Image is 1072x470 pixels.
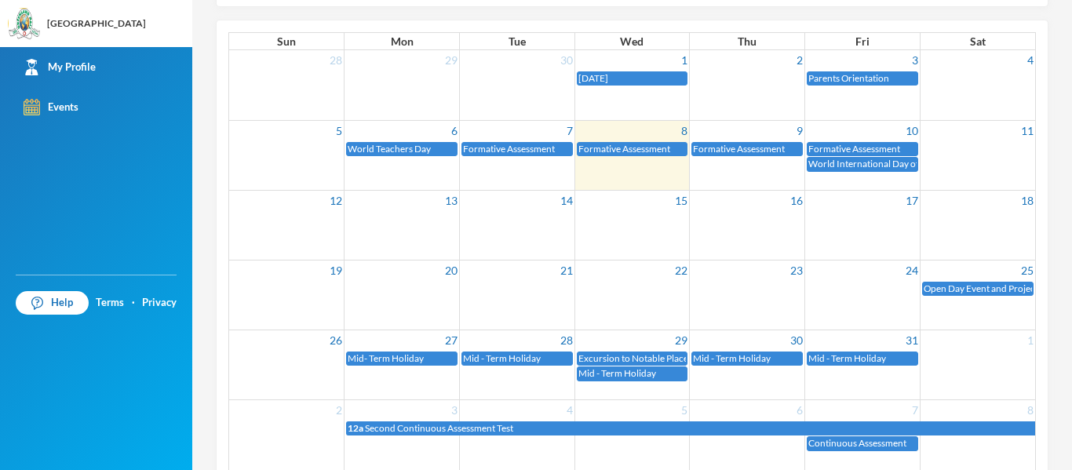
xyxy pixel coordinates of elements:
a: 8 [680,121,689,140]
a: 17 [904,191,920,210]
a: 7 [910,400,920,420]
a: 15 [673,191,689,210]
span: Thu [738,35,757,48]
a: 4 [1026,50,1035,70]
a: 28 [328,50,344,70]
a: Privacy [142,295,177,311]
div: [GEOGRAPHIC_DATA] [47,16,146,31]
span: Mid - Term Holiday [693,352,771,364]
a: 5 [680,400,689,420]
span: Mid - Term Holiday [578,367,656,379]
a: 18 [1019,191,1035,210]
span: Fri [855,35,870,48]
a: 6 [450,121,459,140]
span: Sat [970,35,986,48]
span: Excursion to Notable Places [578,352,692,364]
img: logo [9,9,40,40]
a: 27 [443,330,459,350]
a: Help [16,291,89,315]
a: Formative Assessment [691,142,803,157]
a: Mid - Term Holiday [691,352,803,366]
a: Formative Assessment [577,142,688,157]
a: Mid - Term Holiday [461,352,573,366]
a: 25 [1019,261,1035,280]
a: World Teachers Day [346,142,458,157]
a: 2 [795,50,804,70]
a: 7 [565,121,574,140]
span: Formative Assessment [578,143,670,155]
a: 3 [450,400,459,420]
a: 13 [443,191,459,210]
span: Sun [277,35,296,48]
a: Continuous Assessment [807,436,918,451]
a: 24 [904,261,920,280]
a: 4 [565,400,574,420]
a: Parents Orientation [807,71,918,86]
a: 20 [443,261,459,280]
a: Mid - Term Holiday [807,352,918,366]
div: · [132,295,135,311]
a: 12a Second Continuous Assessment Test [346,421,1035,436]
a: 5 [334,121,344,140]
span: World Teachers Day [348,143,431,155]
span: Mid - Term Holiday [808,352,886,364]
a: 16 [789,191,804,210]
a: [DATE] [577,71,688,86]
a: 12 [328,191,344,210]
a: Formative Assessment [807,142,918,157]
a: 19 [328,261,344,280]
span: Formative Assessment [693,143,785,155]
a: Formative Assessment [461,142,573,157]
a: 29 [443,50,459,70]
a: 28 [559,330,574,350]
a: 8 [1026,400,1035,420]
a: Terms [96,295,124,311]
a: 11 [1019,121,1035,140]
div: My Profile [24,59,96,75]
span: Formative Assessment [808,143,900,155]
a: World International Day of the Girl Child [807,157,918,172]
a: Open Day Event and Projects Exhibition [922,282,1034,297]
a: 9 [795,121,804,140]
a: Excursion to Notable Places [577,352,688,366]
span: Parents Orientation [808,72,889,84]
a: 2 [334,400,344,420]
span: Mon [391,35,414,48]
a: 1 [680,50,689,70]
a: 14 [559,191,574,210]
span: Continuous Assessment [808,437,906,449]
span: Mid- Term Holiday [348,352,424,364]
a: Mid - Term Holiday [577,366,688,381]
span: Second Continuous Assessment Test [365,422,513,434]
a: 30 [559,50,574,70]
a: 10 [904,121,920,140]
span: Formative Assessment [463,143,555,155]
a: 26 [328,330,344,350]
span: Mid - Term Holiday [463,352,541,364]
span: 12a [348,422,363,434]
a: 22 [673,261,689,280]
span: World International Day of the Girl Child [808,158,975,169]
a: 6 [795,400,804,420]
span: Wed [620,35,644,48]
span: [DATE] [578,72,608,84]
a: Mid- Term Holiday [346,352,458,366]
a: 29 [673,330,689,350]
div: Events [24,99,78,115]
span: Tue [509,35,526,48]
a: 30 [789,330,804,350]
a: 1 [1026,330,1035,350]
a: 23 [789,261,804,280]
a: 21 [559,261,574,280]
a: 31 [904,330,920,350]
a: 3 [910,50,920,70]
